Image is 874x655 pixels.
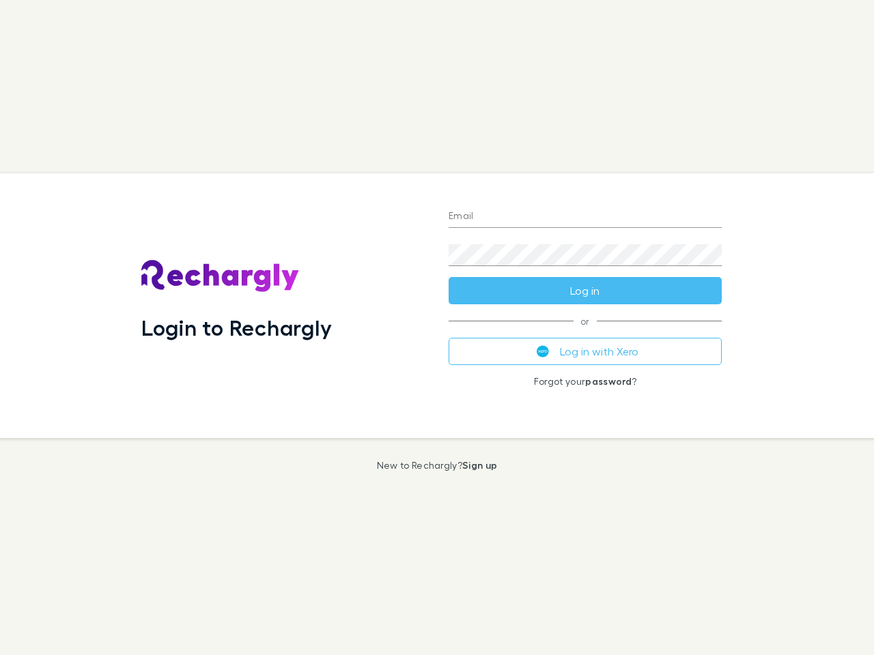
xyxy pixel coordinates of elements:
span: or [449,321,722,321]
p: Forgot your ? [449,376,722,387]
a: Sign up [462,459,497,471]
button: Log in with Xero [449,338,722,365]
button: Log in [449,277,722,304]
a: password [585,375,632,387]
p: New to Rechargly? [377,460,498,471]
img: Xero's logo [537,345,549,358]
img: Rechargly's Logo [141,260,300,293]
h1: Login to Rechargly [141,315,332,340]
